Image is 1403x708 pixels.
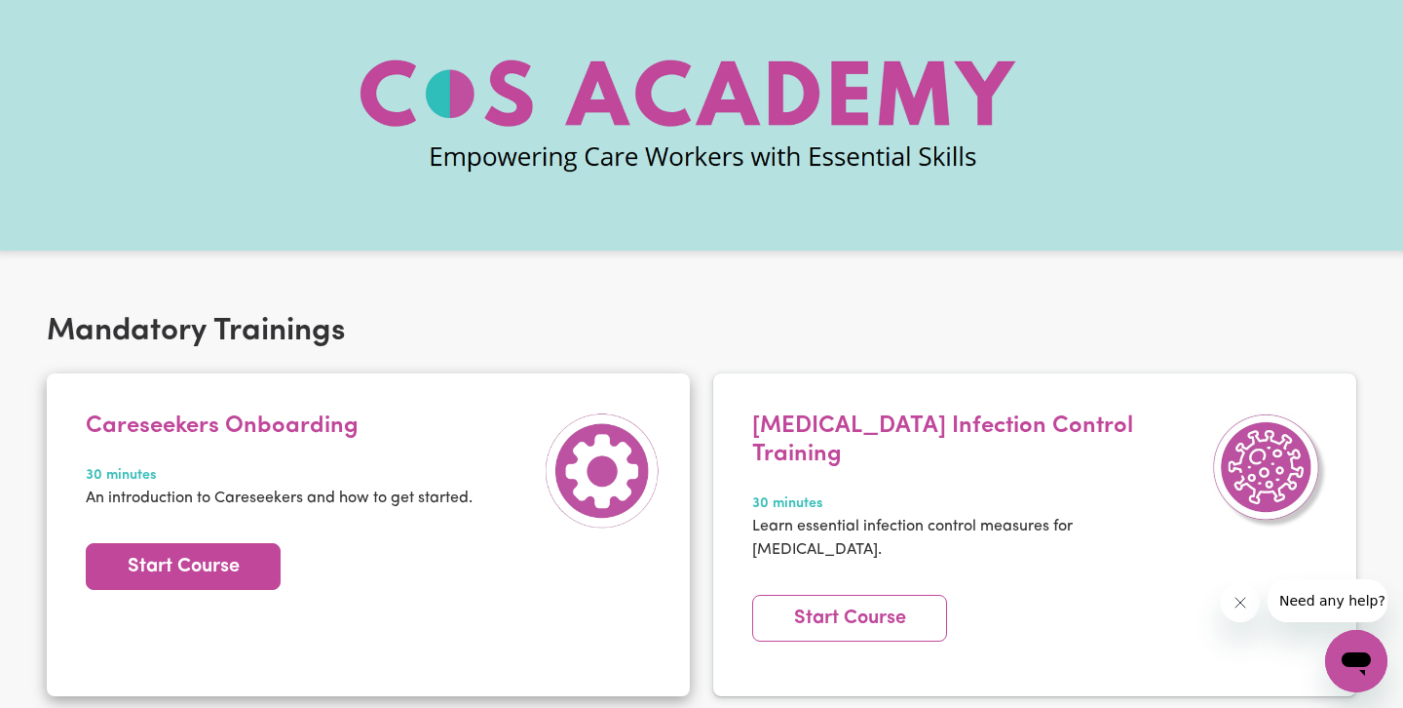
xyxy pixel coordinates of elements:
[86,543,281,590] a: Start Course
[86,465,473,487] span: 30 minutes
[86,413,473,441] h4: Careseekers Onboarding
[86,487,473,510] p: An introduction to Careseekers and how to get started.
[47,313,1356,350] h2: Mandatory Trainings
[752,515,1200,562] p: Learn essential infection control measures for [MEDICAL_DATA].
[752,413,1200,469] h4: [MEDICAL_DATA] Infection Control Training
[1325,630,1387,692] iframe: Button to launch messaging window
[1221,583,1260,622] iframe: Close message
[752,595,947,642] a: Start Course
[1268,579,1387,622] iframe: Message from company
[752,493,1200,515] span: 30 minutes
